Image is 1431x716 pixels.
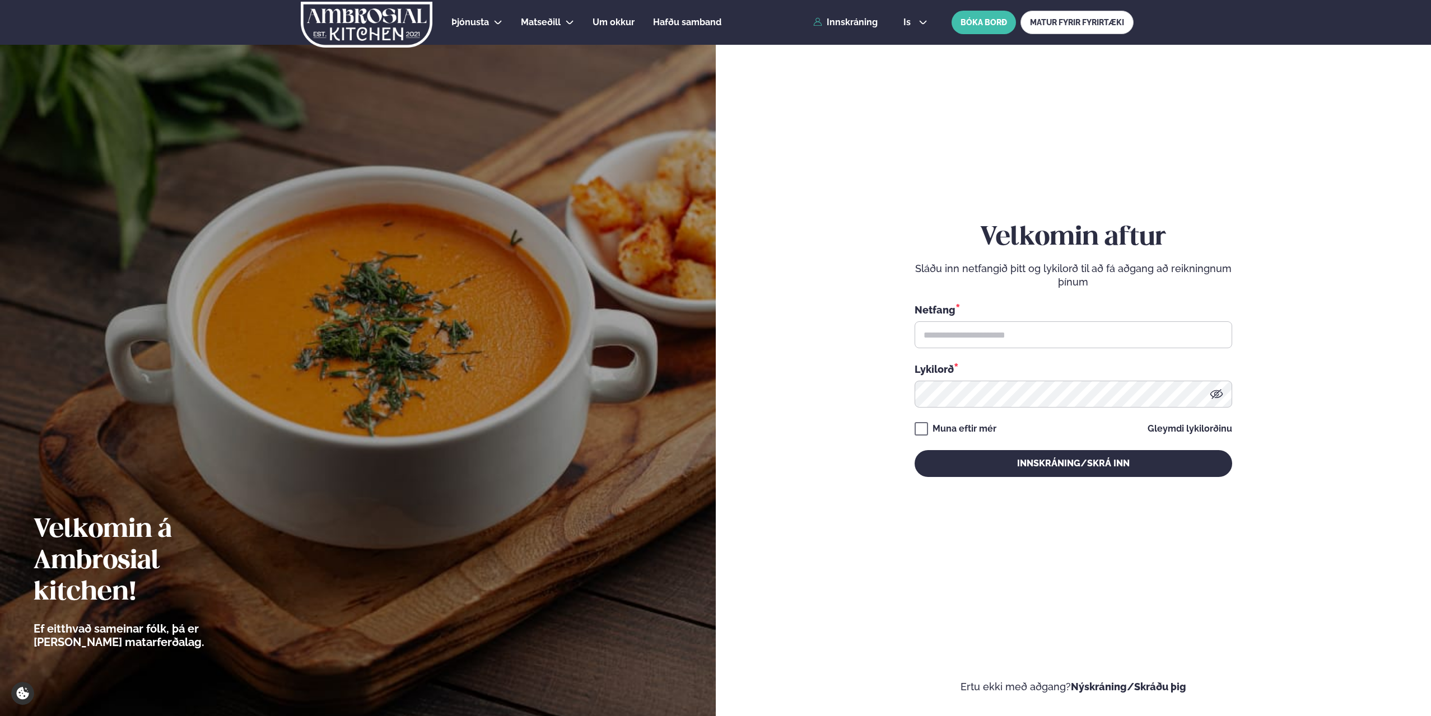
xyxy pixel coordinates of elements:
[749,680,1398,694] p: Ertu ekki með aðgang?
[300,2,434,48] img: logo
[915,450,1232,477] button: Innskráning/Skrá inn
[915,222,1232,254] h2: Velkomin aftur
[894,18,936,27] button: is
[915,302,1232,317] div: Netfang
[451,17,489,27] span: Þjónusta
[915,262,1232,289] p: Sláðu inn netfangið þitt og lykilorð til að fá aðgang að reikningnum þínum
[903,18,914,27] span: is
[521,16,561,29] a: Matseðill
[915,362,1232,376] div: Lykilorð
[34,622,266,649] p: Ef eitthvað sameinar fólk, þá er [PERSON_NAME] matarferðalag.
[1148,424,1232,433] a: Gleymdi lykilorðinu
[521,17,561,27] span: Matseðill
[593,16,635,29] a: Um okkur
[34,514,266,609] h2: Velkomin á Ambrosial kitchen!
[952,11,1016,34] button: BÓKA BORÐ
[593,17,635,27] span: Um okkur
[813,17,878,27] a: Innskráning
[1071,681,1186,692] a: Nýskráning/Skráðu þig
[11,682,34,705] a: Cookie settings
[451,16,489,29] a: Þjónusta
[653,17,721,27] span: Hafðu samband
[1020,11,1134,34] a: MATUR FYRIR FYRIRTÆKI
[653,16,721,29] a: Hafðu samband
